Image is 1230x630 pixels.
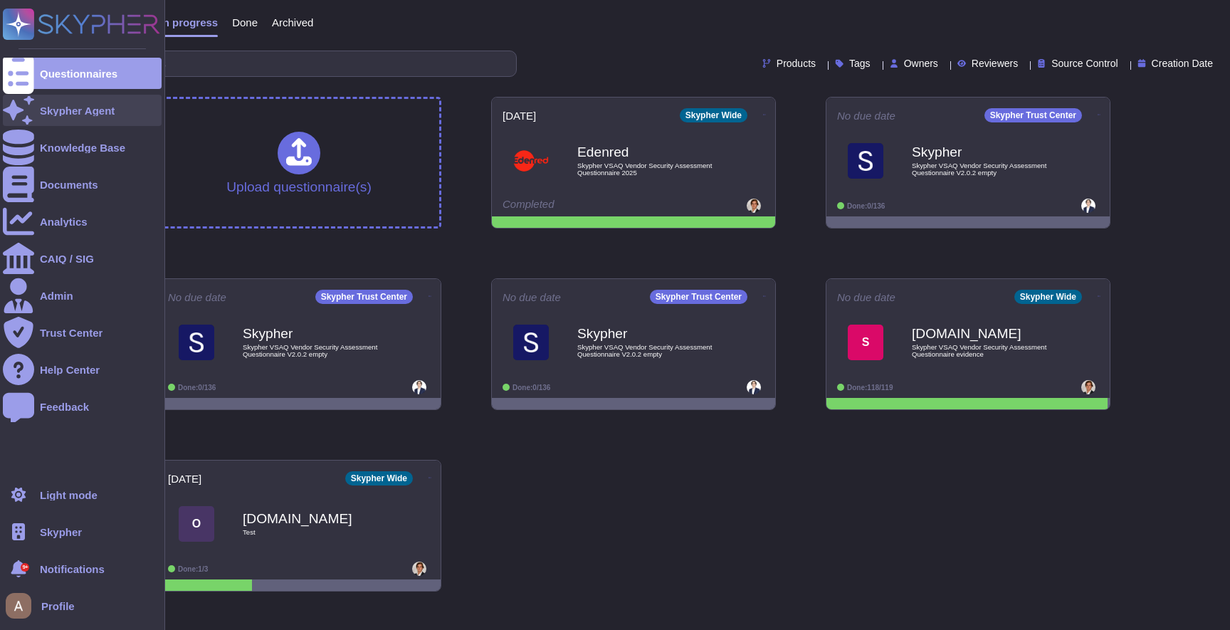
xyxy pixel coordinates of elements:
[40,179,98,190] div: Documents
[41,601,75,611] span: Profile
[272,17,313,28] span: Archived
[3,590,41,621] button: user
[513,325,549,360] img: Logo
[972,58,1018,68] span: Reviewers
[680,108,747,122] div: Skypher Wide
[837,292,895,303] span: No due date
[577,327,720,340] b: Skypher
[1014,290,1082,304] div: Skypher Wide
[513,143,549,179] img: Logo
[6,593,31,619] img: user
[168,292,226,303] span: No due date
[40,290,73,301] div: Admin
[243,327,385,340] b: Skypher
[849,58,871,68] span: Tags
[3,391,162,422] a: Feedback
[1152,58,1213,68] span: Creation Date
[56,51,516,76] input: Search by keywords
[412,562,426,576] img: user
[40,142,125,153] div: Knowledge Base
[40,105,115,116] div: Skypher Agent
[848,325,883,360] div: S
[577,344,720,357] span: Skypher VSAQ Vendor Security Assessment Questionnaire V2.0.2 empty
[912,162,1054,176] span: Skypher VSAQ Vendor Security Assessment Questionnaire V2.0.2 empty
[40,68,117,79] div: Questionnaires
[512,384,550,392] span: Done: 0/136
[837,110,895,121] span: No due date
[650,290,747,304] div: Skypher Trust Center
[243,529,385,536] span: Test
[3,243,162,274] a: CAIQ / SIG
[40,490,98,500] div: Light mode
[40,327,102,338] div: Trust Center
[503,199,677,213] div: Completed
[178,565,208,573] span: Done: 1/3
[159,17,218,28] span: In progress
[178,384,216,392] span: Done: 0/136
[40,364,100,375] div: Help Center
[847,202,885,210] span: Done: 0/136
[747,380,761,394] img: user
[3,354,162,385] a: Help Center
[232,17,258,28] span: Done
[226,132,372,194] div: Upload questionnaire(s)
[345,471,413,485] div: Skypher Wide
[21,563,29,572] div: 9+
[848,143,883,179] img: Logo
[1081,199,1095,213] img: user
[503,110,536,121] span: [DATE]
[912,344,1054,357] span: Skypher VSAQ Vendor Security Assessment Questionnaire evidence
[1051,58,1118,68] span: Source Control
[168,473,201,484] span: [DATE]
[904,58,938,68] span: Owners
[40,216,88,227] div: Analytics
[747,199,761,213] img: user
[40,401,89,412] div: Feedback
[503,292,561,303] span: No due date
[3,58,162,89] a: Questionnaires
[3,317,162,348] a: Trust Center
[912,145,1054,159] b: Skypher
[984,108,1082,122] div: Skypher Trust Center
[40,253,94,264] div: CAIQ / SIG
[3,169,162,200] a: Documents
[179,325,214,360] img: Logo
[243,512,385,525] b: [DOMAIN_NAME]
[3,132,162,163] a: Knowledge Base
[912,327,1054,340] b: [DOMAIN_NAME]
[777,58,816,68] span: Products
[3,280,162,311] a: Admin
[577,162,720,176] span: Skypher VSAQ Vendor Security Assessment Questionnaire 2025
[179,506,214,542] div: O
[40,527,82,537] span: Skypher
[577,145,720,159] b: Edenred
[243,344,385,357] span: Skypher VSAQ Vendor Security Assessment Questionnaire V2.0.2 empty
[3,206,162,237] a: Analytics
[315,290,413,304] div: Skypher Trust Center
[847,384,893,392] span: Done: 118/119
[1081,380,1095,394] img: user
[412,380,426,394] img: user
[40,564,105,574] span: Notifications
[3,95,162,126] a: Skypher Agent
